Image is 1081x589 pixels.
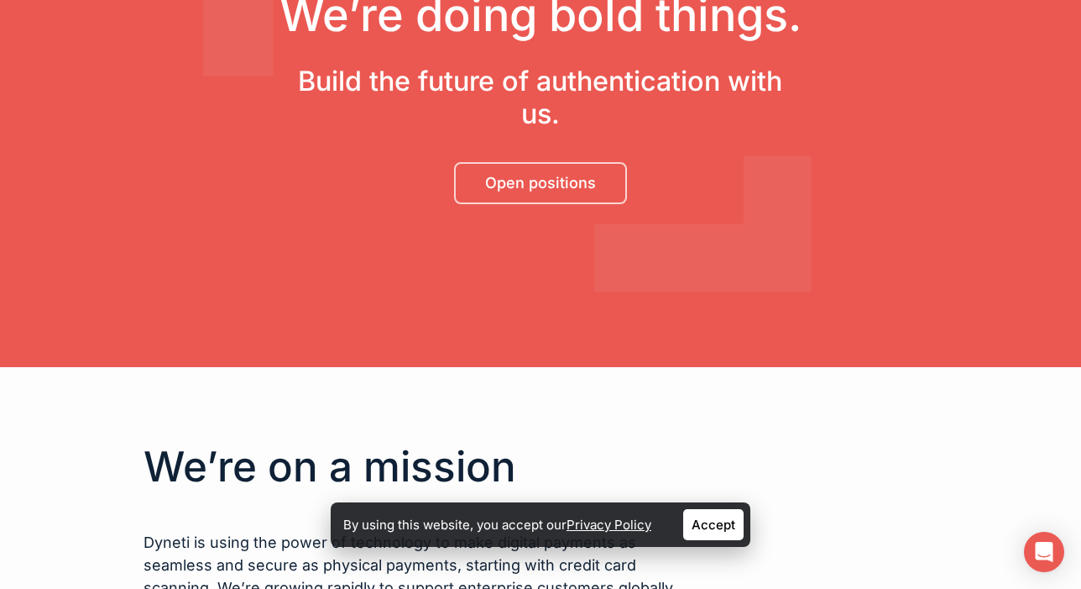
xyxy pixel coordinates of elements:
p: By using this website, you accept our [343,513,651,536]
div: Open Intercom Messenger [1024,532,1064,572]
span: Open positions [485,175,596,192]
a: Accept [683,509,744,540]
a: Privacy Policy [567,517,651,533]
h3: Build the future of authentication with us. [279,65,802,130]
b: We’re on a mission [144,441,516,492]
a: Open positions [454,162,627,204]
